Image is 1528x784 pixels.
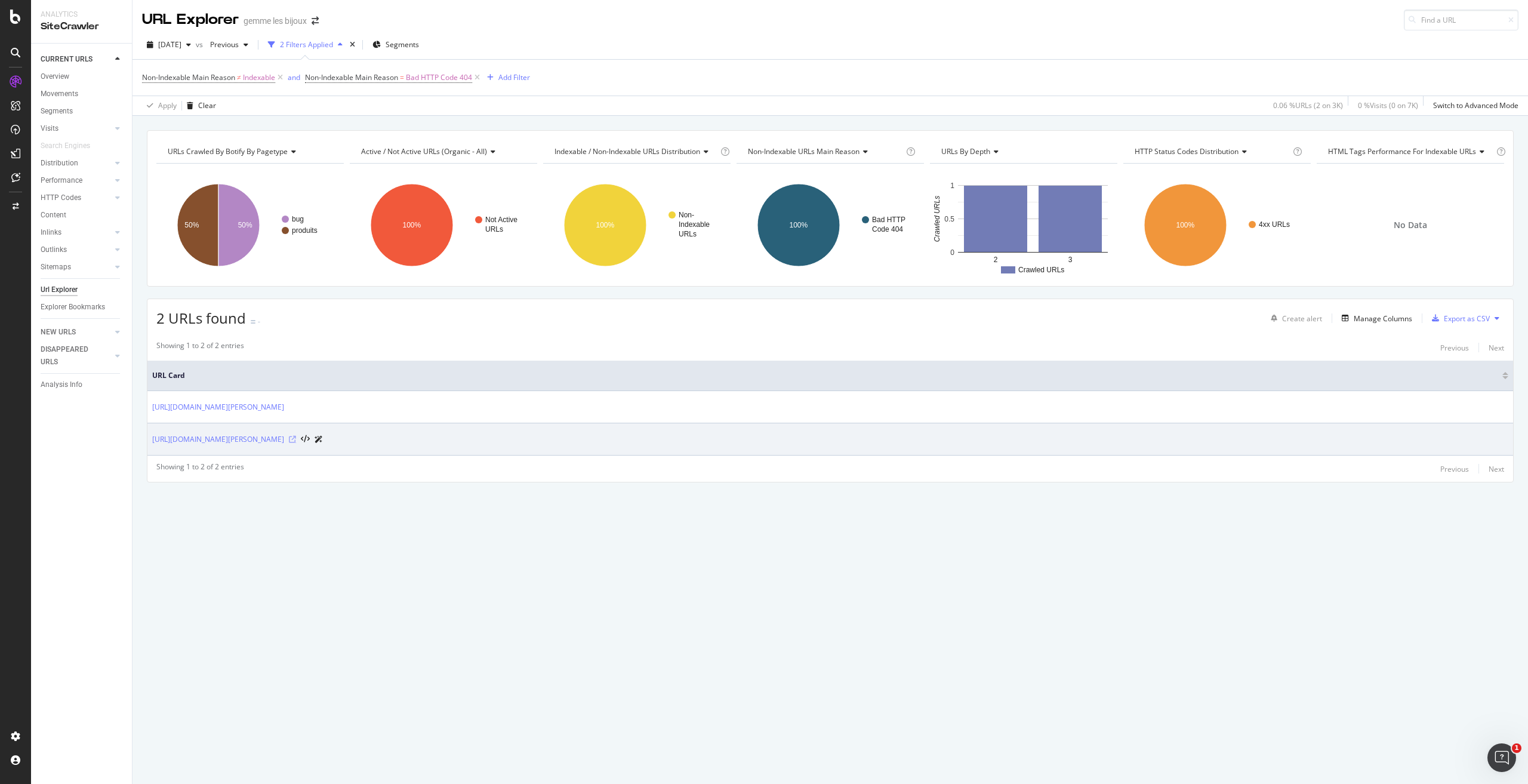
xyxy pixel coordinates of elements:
[156,340,244,355] div: Showing 1 to 2 of 2 entries
[872,225,903,233] text: Code 404
[152,433,284,445] a: [URL][DOMAIN_NAME][PERSON_NAME]
[41,88,124,100] a: Movements
[950,182,954,190] text: 1
[1326,142,1494,161] h4: HTML Tags Performance for Indexable URLs
[1489,340,1504,355] button: Next
[386,39,419,50] span: Segments
[142,10,239,30] div: URL Explorer
[312,17,319,25] div: arrow-right-arrow-left
[158,100,177,110] div: Apply
[498,72,530,82] div: Add Filter
[930,173,1117,277] svg: A chart.
[1440,464,1469,474] div: Previous
[679,220,710,229] text: Indexable
[1440,340,1469,355] button: Previous
[156,173,344,277] svg: A chart.
[41,226,112,239] a: Inlinks
[1266,309,1322,328] button: Create alert
[41,88,78,100] div: Movements
[292,226,318,235] text: produits
[41,53,112,66] a: CURRENT URLS
[1176,221,1194,229] text: 100%
[1123,173,1311,277] svg: A chart.
[41,174,112,187] a: Performance
[1337,311,1412,325] button: Manage Columns
[400,72,404,82] span: =
[41,209,124,222] a: Content
[1259,220,1290,229] text: 4xx URLs
[41,261,112,273] a: Sitemaps
[41,209,66,222] div: Content
[315,433,323,445] a: AI Url Details
[142,72,235,82] span: Non-Indexable Main Reason
[748,146,860,156] span: Non-Indexable URLs Main Reason
[554,146,700,156] span: Indexable / Non-Indexable URLs distribution
[41,70,124,83] a: Overview
[41,379,124,391] a: Analysis Info
[288,72,300,83] button: and
[289,436,296,443] a: Visit Online Page
[789,221,808,229] text: 100%
[1273,100,1343,110] div: 0.06 % URLs ( 2 on 3K )
[482,70,530,85] button: Add Filter
[1444,313,1490,324] div: Export as CSV
[243,69,275,86] span: Indexable
[41,301,124,313] a: Explorer Bookmarks
[1512,743,1521,753] span: 1
[1328,146,1476,156] span: HTML Tags Performance for Indexable URLs
[41,70,69,83] div: Overview
[737,173,924,277] div: A chart.
[41,105,124,118] a: Segments
[1428,96,1518,115] button: Switch to Advanced Mode
[596,221,614,229] text: 100%
[41,284,78,296] div: Url Explorer
[198,100,216,110] div: Clear
[258,316,260,327] div: -
[152,401,284,413] a: [URL][DOMAIN_NAME][PERSON_NAME]
[368,35,424,54] button: Segments
[41,122,112,135] a: Visits
[156,308,246,328] span: 2 URLs found
[1135,146,1239,156] span: HTTP Status Codes Distribution
[41,192,81,204] div: HTTP Codes
[543,173,731,277] svg: A chart.
[41,174,82,187] div: Performance
[301,435,310,444] button: View HTML Source
[1440,462,1469,476] button: Previous
[152,370,1499,381] span: URL Card
[941,146,990,156] span: URLs by Depth
[244,15,307,27] div: gemme les bijoux
[679,211,694,219] text: Non-
[994,256,998,264] text: 2
[944,215,954,223] text: 0.5
[158,39,181,50] span: 2025 Sep. 14th
[41,53,93,66] div: CURRENT URLS
[361,146,487,156] span: Active / Not Active URLs (organic - all)
[1358,100,1418,110] div: 0 % Visits ( 0 on 7K )
[872,216,905,224] text: Bad HTTP
[41,226,61,239] div: Inlinks
[950,248,954,257] text: 0
[168,146,288,156] span: URLs Crawled By Botify By pagetype
[156,462,244,476] div: Showing 1 to 2 of 2 entries
[41,244,112,256] a: Outlinks
[41,379,82,391] div: Analysis Info
[142,35,196,54] button: [DATE]
[1489,462,1504,476] button: Next
[350,173,537,277] svg: A chart.
[1489,343,1504,353] div: Next
[41,301,105,313] div: Explorer Bookmarks
[41,140,90,152] div: Search Engines
[184,221,199,229] text: 50%
[41,343,101,368] div: DISAPPEARED URLS
[1404,10,1518,30] input: Find a URL
[933,196,941,242] text: Crawled URLs
[679,230,697,238] text: URLs
[41,105,73,118] div: Segments
[238,221,252,229] text: 50%
[41,20,122,33] div: SiteCrawler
